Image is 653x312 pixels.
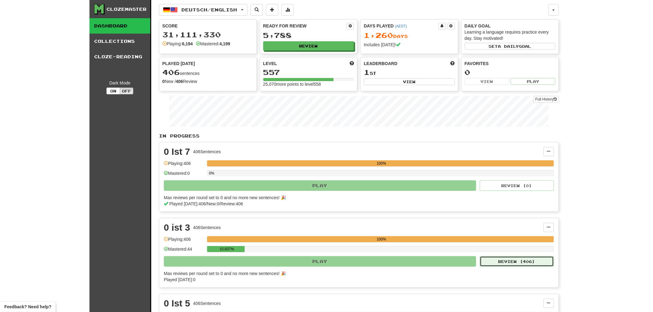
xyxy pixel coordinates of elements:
strong: 0 [162,79,165,84]
div: Max reviews per round set to 0 and no more new sentences! 🎉 [164,195,550,201]
div: Playing: 406 [164,236,204,246]
div: Day s [364,31,455,39]
button: Play [511,78,555,85]
div: Mastered: 44 [164,246,204,256]
div: 10.837% [209,246,245,252]
span: 406 [162,68,180,76]
div: 100% [209,236,554,242]
button: Play [164,256,476,267]
div: Mastered: [196,41,230,47]
div: Ready for Review [263,23,347,29]
a: Cloze-Reading [89,49,150,64]
div: Mastered: 0 [164,170,204,180]
div: Favorites [465,60,556,67]
div: 406 Sentences [193,224,221,231]
button: More stats [281,4,294,16]
a: (AEST) [395,24,407,28]
button: On [106,88,120,94]
span: This week in points, UTC [451,60,455,67]
div: Dark Mode [94,80,146,86]
a: Collections [89,34,150,49]
button: Seta dailygoal [465,43,556,50]
span: 1,260 [364,31,393,39]
span: Played [DATE] [162,60,195,67]
div: 0 Ist 7 [164,147,190,156]
div: 5,788 [263,31,354,39]
button: Play [164,180,476,191]
button: View [465,78,510,85]
a: Full History [534,96,559,103]
div: 0 Ist 5 [164,299,190,308]
button: Add sentence to collection [266,4,278,16]
div: New / Review [162,78,253,84]
span: a daily [498,44,519,48]
span: Deutsch / English [182,7,237,12]
button: View [364,78,455,85]
button: Review [263,41,354,51]
strong: 4,199 [219,41,230,46]
div: Playing: [162,41,193,47]
div: 25,070 more points to level 558 [263,81,354,87]
span: 1 [364,68,370,76]
div: sentences [162,68,253,76]
span: Score more points to level up [350,60,354,67]
span: New: 0 [207,201,219,206]
div: Includes [DATE]! [364,42,455,48]
div: 406 Sentences [193,300,221,306]
div: 406 Sentences [193,149,221,155]
button: Off [120,88,133,94]
button: Deutsch/English [159,4,247,16]
div: Daily Goal [465,23,556,29]
span: Review: 406 [220,201,243,206]
p: In Progress [159,133,559,139]
div: st [364,68,455,76]
span: Leaderboard [364,60,397,67]
div: Score [162,23,253,29]
div: Max reviews per round set to 0 and no more new sentences! 🎉 [164,270,550,277]
div: Days Played [364,23,439,29]
div: Playing: 406 [164,160,204,170]
span: Open feedback widget [4,304,51,310]
span: Level [263,60,277,67]
a: Dashboard [89,18,150,34]
button: Search sentences [251,4,263,16]
div: 557 [263,68,354,76]
div: Learning a language requires practice every day. Stay motivated! [465,29,556,41]
div: 0 ist 3 [164,223,190,232]
span: / [219,201,221,206]
div: Clozemaster [106,6,147,12]
strong: 406 [176,79,183,84]
strong: 6,194 [182,41,193,46]
span: Played [DATE]: 406 [169,201,206,206]
span: Played [DATE]: 0 [164,277,195,282]
span: / [206,201,207,206]
button: Review (0) [480,180,554,191]
div: 100% [209,160,554,166]
div: 0 [465,68,556,76]
button: Review (406) [480,256,554,267]
div: 31,111,330 [162,31,253,39]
